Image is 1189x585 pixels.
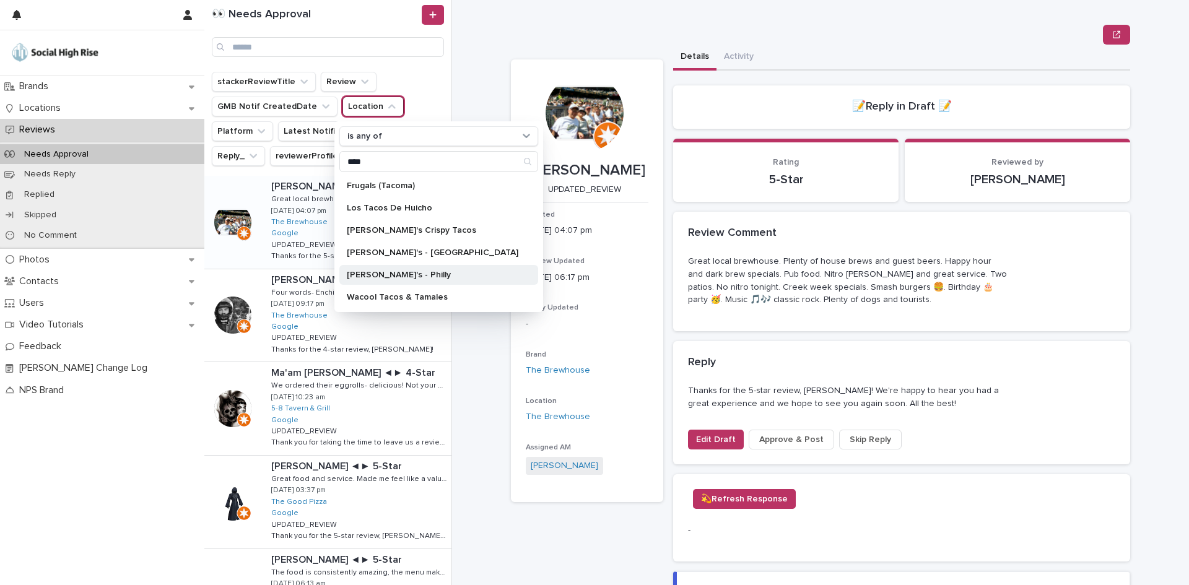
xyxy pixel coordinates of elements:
p: Replied [14,189,64,200]
p: Needs Approval [14,149,98,160]
p: NPS Brand [14,384,74,396]
button: Edit Draft [688,430,744,449]
p: Thanks for the 5-star review, Rich! We're happy to hear you had a great experience and we hope to... [271,249,446,261]
button: Review [321,72,377,92]
span: Brand [526,351,546,358]
button: Location [342,97,404,116]
a: Google [271,416,298,425]
span: Reply Updated [526,304,578,311]
a: 5-8 Tavern & Grill [271,404,330,413]
p: No Comment [14,230,87,241]
p: UPDATED_REVIEW [271,518,339,529]
p: 5-Star [688,172,884,187]
button: Skip Reply [839,430,902,449]
p: is any of [347,131,382,142]
p: UPDATED_REVIEW [271,331,339,342]
a: Google [271,323,298,331]
button: Platform [212,121,273,141]
h1: 👀 Needs Approval [212,8,419,22]
p: Frugals (Tacoma) [347,181,518,190]
span: Edit Draft [696,433,736,446]
a: [PERSON_NAME] ◄► 4-Star[PERSON_NAME] ◄► 4-Star Four words- Enchiladas to die for!Four words- Ench... [204,269,451,363]
span: Reviewed by [991,158,1043,167]
p: UPDATED_REVIEW [526,184,643,195]
p: [DATE] 04:07 pm [271,207,326,215]
p: UPDATED_REVIEW [271,425,339,436]
button: Latest Notification Type [278,121,403,141]
p: Thanks for the 5-star review, [PERSON_NAME]! We're happy to hear you had a great experience and w... [688,384,1009,410]
p: Thanks for the 4-star review, [PERSON_NAME]! [271,343,436,354]
span: Approve & Post [759,433,824,446]
button: stackerReviewTitle [212,72,316,92]
h2: 📝Reply in Draft 📝 [852,100,952,114]
p: [DATE] 04:07 pm [526,224,648,237]
p: Reviews [14,124,65,136]
a: Google [271,509,298,518]
p: [PERSON_NAME] ◄► 5-Star [271,178,404,193]
p: Los Tacos De Huicho [347,204,518,212]
a: [PERSON_NAME] ◄► 5-Star[PERSON_NAME] ◄► 5-Star Great local brewhouse. Plenty of house brews and g... [204,176,451,269]
p: [PERSON_NAME] [526,162,648,180]
a: Google [271,229,298,238]
p: [PERSON_NAME] ◄► 5-Star [271,552,404,566]
a: The Brewhouse [526,410,590,423]
span: Assigned AM [526,444,571,451]
a: Ma'am [PERSON_NAME] ◄► 4-StarMa'am [PERSON_NAME] ◄► 4-Star We ordered their eggrolls- delicious! ... [204,362,451,456]
span: Skip Reply [850,433,891,446]
p: Ma'am [PERSON_NAME] ◄► 4-Star [271,365,438,379]
button: Activity [716,45,761,71]
p: [PERSON_NAME] Change Log [14,362,157,374]
button: 💫Refresh Response [693,489,796,509]
p: The food is consistently amazing, the menu makes amall changes through the season to keep it fres... [271,566,449,577]
p: Four words- Enchiladas to die for! [271,286,393,297]
p: Wacool Tacos & Tamales [347,293,518,301]
a: The Brewhouse [271,218,328,227]
p: - [526,318,648,331]
a: The Brewhouse [271,311,328,320]
p: [DATE] 10:23 am [271,393,325,402]
img: o5DnuTxEQV6sW9jFYBBf [10,40,100,65]
button: Details [673,45,716,71]
p: [PERSON_NAME] ◄► 4-Star [271,272,405,286]
p: Photos [14,254,59,266]
p: Brands [14,80,58,92]
p: Thank you for taking the time to leave us a review! We're happy to hear that you enjoyed our food... [271,436,449,447]
p: Feedback [14,340,71,352]
h2: Reply [688,356,716,370]
button: GMB Notif CreatedDate [212,97,338,116]
span: Review Updated [526,258,585,265]
p: [PERSON_NAME]'s - [GEOGRAPHIC_DATA] [347,248,518,257]
p: Locations [14,102,71,114]
a: The Good Pizza [271,498,327,506]
div: Search [339,151,538,172]
p: - [688,524,821,537]
p: Great local brewhouse. Plenty of house brews and guest beers. Happy hour and dark brew specials. ... [688,255,1009,306]
button: reviewerProfilePhotoUrl [270,146,395,166]
p: [DATE] 06:17 pm [526,271,648,284]
p: Thank you for the 5-star review, Miguel! We're happy to hear you had a great experience and we lo... [271,529,449,540]
span: Rating [773,158,799,167]
a: The Brewhouse [526,364,590,377]
span: Location [526,397,557,405]
button: Approve & Post [749,430,834,449]
p: Skipped [14,210,66,220]
p: Users [14,297,54,309]
p: We ordered their eggrolls- delicious! Not your average eggrolls. Very filling. We also had a burg... [271,379,449,390]
p: [PERSON_NAME]'s - Philly [347,271,518,279]
a: [PERSON_NAME] ◄► 5-Star[PERSON_NAME] ◄► 5-Star Great food and service. Made me feel like a valued... [204,456,451,549]
p: Great local brewhouse. Plenty of house brews and guest beers. Happy hour and dark brew specials. ... [271,193,446,204]
p: [DATE] 09:17 pm [271,300,324,308]
p: UPDATED_REVIEW [271,238,339,249]
p: [DATE] 03:37 pm [271,486,326,495]
p: Great food and service. Made me feel like a valued customer. Loved the outdoor lounge area ambian... [271,472,449,483]
p: [PERSON_NAME]'s Crispy Tacos [347,226,518,235]
input: Search [212,37,444,57]
p: [PERSON_NAME] ◄► 5-Star [271,458,404,472]
a: [PERSON_NAME] [531,459,598,472]
p: Needs Reply [14,169,85,180]
h2: Review Comment [688,227,777,240]
button: Reply_ [212,146,265,166]
p: Contacts [14,275,69,287]
p: [PERSON_NAME] [920,172,1115,187]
